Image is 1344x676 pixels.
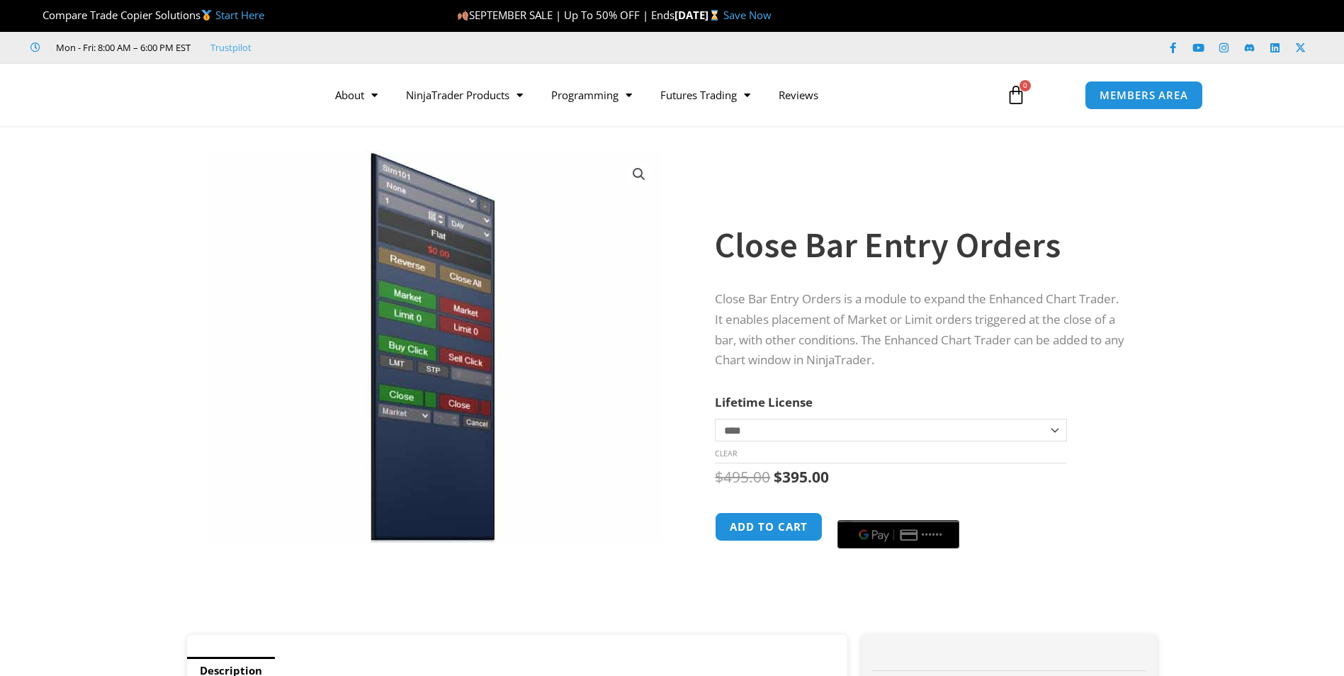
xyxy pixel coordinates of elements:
[985,74,1047,116] a: 0
[723,8,772,22] a: Save Now
[715,289,1129,371] p: Close Bar Entry Orders is a module to expand the Enhanced Chart Trader. It enables placement of M...
[1020,80,1031,91] span: 0
[715,220,1129,270] h1: Close Bar Entry Orders
[141,69,293,120] img: LogoAI | Affordable Indicators – NinjaTrader
[52,39,191,56] span: Mon - Fri: 8:00 AM – 6:00 PM EST
[715,467,723,487] span: $
[774,467,782,487] span: $
[31,10,42,21] img: 🏆
[457,8,674,22] span: SEPTEMBER SALE | Up To 50% OFF | Ends
[201,10,212,21] img: 🥇
[321,79,990,111] nav: Menu
[715,394,813,410] label: Lifetime License
[321,79,392,111] a: About
[30,8,264,22] span: Compare Trade Copier Solutions
[1100,90,1188,101] span: MEMBERS AREA
[674,8,723,22] strong: [DATE]
[537,79,646,111] a: Programming
[835,510,962,512] iframe: Secure payment input frame
[715,512,823,541] button: Add to cart
[646,79,764,111] a: Futures Trading
[626,162,652,187] a: View full-screen image gallery
[207,151,662,543] img: CloseBarOrders
[922,530,943,540] text: ••••••
[774,467,829,487] bdi: 395.00
[715,467,770,487] bdi: 495.00
[1085,81,1203,110] a: MEMBERS AREA
[392,79,537,111] a: NinjaTrader Products
[837,520,959,548] button: Buy with GPay
[715,449,737,458] a: Clear options
[764,79,832,111] a: Reviews
[709,10,720,21] img: ⌛
[458,10,468,21] img: 🍂
[215,8,264,22] a: Start Here
[210,39,252,56] a: Trustpilot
